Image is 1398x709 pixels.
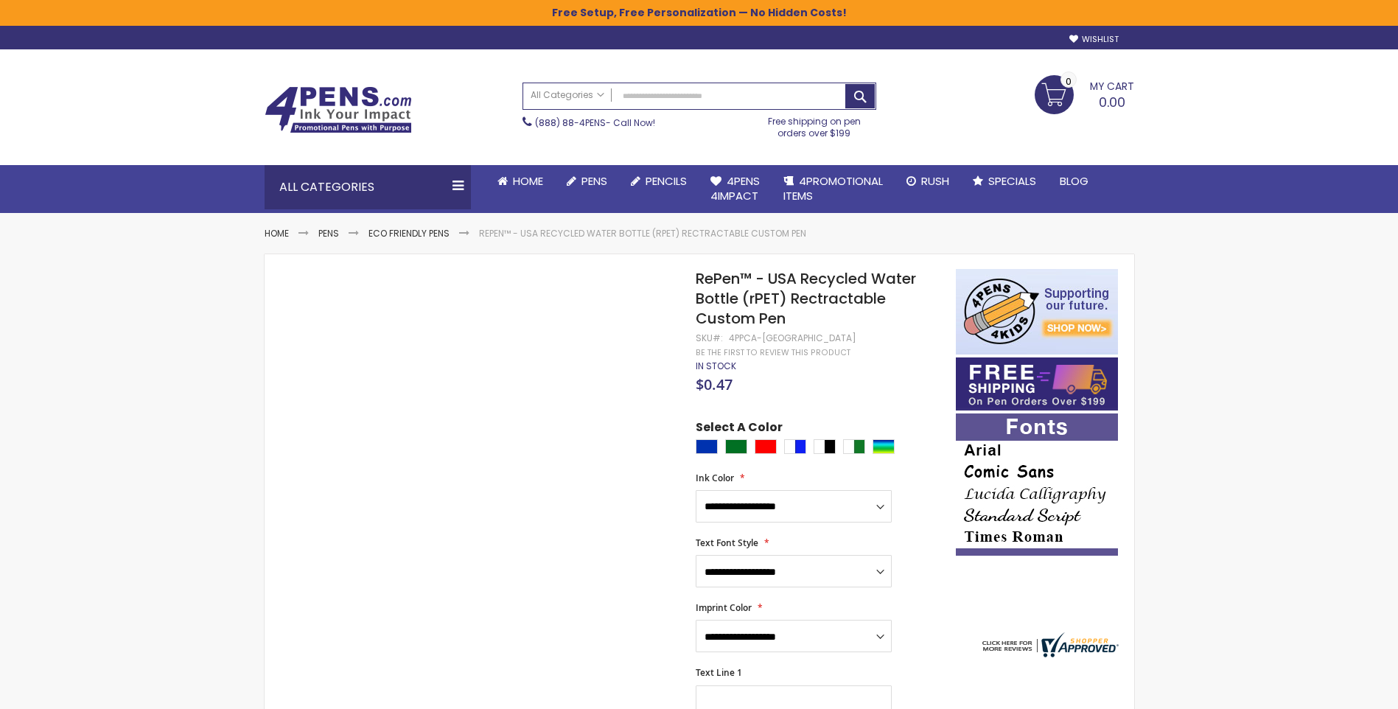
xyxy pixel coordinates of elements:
li: RePen™ - USA Recycled Water Bottle (rPET) Rectractable Custom Pen [479,228,806,240]
a: Wishlist [1069,34,1119,45]
a: 4pens.com certificate URL [979,648,1119,660]
span: Specials [988,173,1036,189]
span: Text Line 1 [696,666,742,679]
span: Select A Color [696,419,783,439]
span: 0.00 [1099,93,1125,111]
div: Green [725,439,747,454]
a: Pencils [619,165,699,198]
span: All Categories [531,89,604,101]
div: Blue [696,439,718,454]
span: 0 [1066,74,1072,88]
img: font-personalization-examples [956,413,1118,556]
img: 4pens 4 kids [956,269,1118,354]
a: Eco Friendly Pens [368,227,450,240]
a: 4PROMOTIONALITEMS [772,165,895,213]
span: Text Font Style [696,537,758,549]
div: Red [755,439,777,454]
a: Pens [318,227,339,240]
a: Rush [895,165,961,198]
a: All Categories [523,83,612,108]
a: Home [265,227,289,240]
span: $0.47 [696,374,733,394]
div: All Categories [265,165,471,209]
div: Assorted [873,439,895,454]
a: Blog [1048,165,1100,198]
strong: SKU [696,332,723,344]
span: RePen™ - USA Recycled Water Bottle (rPET) Rectractable Custom Pen [696,268,916,329]
img: 4pens.com widget logo [979,632,1119,657]
a: 4Pens4impact [699,165,772,213]
span: Blog [1060,173,1088,189]
div: Free shipping on pen orders over $199 [752,110,876,139]
span: Rush [921,173,949,189]
span: Pencils [646,173,687,189]
a: 0.00 0 [1035,75,1134,112]
span: - Call Now! [535,116,655,129]
div: Availability [696,360,736,372]
img: Free shipping on orders over $199 [956,357,1118,411]
span: Home [513,173,543,189]
span: 4Pens 4impact [710,173,760,203]
a: Be the first to review this product [696,347,850,358]
a: Pens [555,165,619,198]
span: Ink Color [696,472,734,484]
div: White|Blue [784,439,806,454]
span: Imprint Color [696,601,752,614]
a: (888) 88-4PENS [535,116,606,129]
img: 4Pens Custom Pens and Promotional Products [265,86,412,133]
a: Home [486,165,555,198]
div: White|Green [843,439,865,454]
span: In stock [696,360,736,372]
span: Pens [581,173,607,189]
div: White|Black [814,439,836,454]
a: Specials [961,165,1048,198]
div: 4PPCA-[GEOGRAPHIC_DATA] [729,332,856,344]
span: 4PROMOTIONAL ITEMS [783,173,883,203]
